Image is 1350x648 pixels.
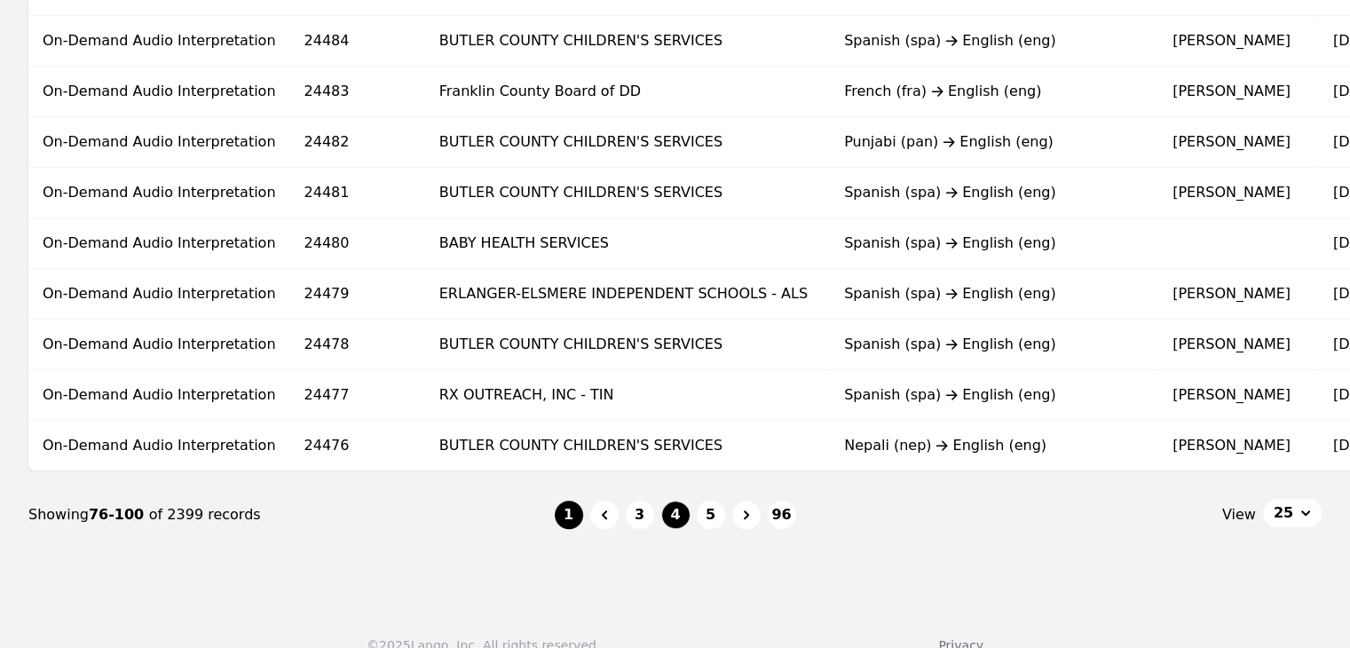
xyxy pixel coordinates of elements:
[425,269,830,320] td: ERLANGER-ELSMERE INDEPENDENT SCHOOLS - ALS
[844,30,1144,51] div: Spanish (spa) English (eng)
[290,218,425,269] td: 24480
[1158,320,1319,370] td: [PERSON_NAME]
[28,370,290,421] td: On-Demand Audio Interpretation
[844,384,1144,406] div: Spanish (spa) English (eng)
[844,81,1144,102] div: French (fra) English (eng)
[28,269,290,320] td: On-Demand Audio Interpretation
[1274,502,1293,524] span: 25
[844,233,1144,254] div: Spanish (spa) English (eng)
[290,320,425,370] td: 24478
[1158,117,1319,168] td: [PERSON_NAME]
[1158,67,1319,117] td: [PERSON_NAME]
[28,168,290,218] td: On-Demand Audio Interpretation
[1158,269,1319,320] td: [PERSON_NAME]
[555,501,583,529] button: 1
[425,16,830,67] td: BUTLER COUNTY CHILDREN'S SERVICES
[425,117,830,168] td: BUTLER COUNTY CHILDREN'S SERVICES
[844,334,1144,355] div: Spanish (spa) English (eng)
[1263,499,1322,527] button: 25
[425,320,830,370] td: BUTLER COUNTY CHILDREN'S SERVICES
[425,218,830,269] td: BABY HEALTH SERVICES
[425,421,830,471] td: BUTLER COUNTY CHILDREN'S SERVICES
[290,67,425,117] td: 24483
[290,370,425,421] td: 24477
[844,435,1144,456] div: Nepali (nep) English (eng)
[1158,370,1319,421] td: [PERSON_NAME]
[626,501,654,529] button: 3
[290,16,425,67] td: 24484
[28,16,290,67] td: On-Demand Audio Interpretation
[89,506,149,523] span: 76-100
[768,501,796,529] button: 96
[28,67,290,117] td: On-Demand Audio Interpretation
[1222,504,1256,526] span: View
[290,269,425,320] td: 24479
[844,131,1144,153] div: Punjabi (pan) English (eng)
[844,182,1144,203] div: Spanish (spa) English (eng)
[290,168,425,218] td: 24481
[1158,421,1319,471] td: [PERSON_NAME]
[290,421,425,471] td: 24476
[28,471,1322,558] nav: Page navigation
[1158,168,1319,218] td: [PERSON_NAME]
[28,421,290,471] td: On-Demand Audio Interpretation
[290,117,425,168] td: 24482
[28,504,555,526] div: Showing of 2399 records
[1158,16,1319,67] td: [PERSON_NAME]
[425,168,830,218] td: BUTLER COUNTY CHILDREN'S SERVICES
[28,320,290,370] td: On-Demand Audio Interpretation
[425,67,830,117] td: Franklin County Board of DD
[425,370,830,421] td: RX OUTREACH, INC - TIN
[844,283,1144,304] div: Spanish (spa) English (eng)
[28,117,290,168] td: On-Demand Audio Interpretation
[697,501,725,529] button: 5
[28,218,290,269] td: On-Demand Audio Interpretation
